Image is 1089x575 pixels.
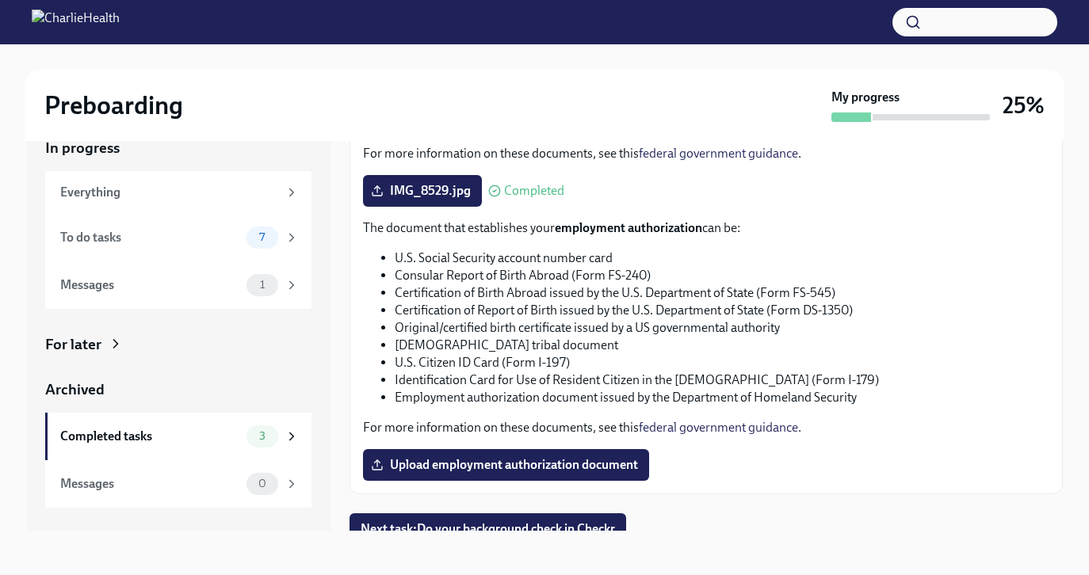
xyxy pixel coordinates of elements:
a: federal government guidance [639,146,798,161]
img: CharlieHealth [32,10,120,35]
label: IMG_8529.jpg [363,175,482,207]
div: Completed tasks [60,428,240,445]
a: Messages0 [45,460,311,508]
span: Completed [504,185,564,197]
a: In progress [45,138,311,158]
span: Next task : Do your background check in Checkr [361,521,615,537]
li: U.S. Social Security account number card [395,249,1049,267]
span: Upload employment authorization document [374,457,638,473]
div: Everything [60,184,278,201]
strong: My progress [831,89,900,106]
li: U.S. Citizen ID Card (Form I-197) [395,354,1049,371]
li: Consular Report of Birth Abroad (Form FS-240) [395,267,1049,284]
li: Certification of Birth Abroad issued by the U.S. Department of State (Form FS-545) [395,284,1049,302]
a: Messages1 [45,261,311,309]
p: For more information on these documents, see this . [363,419,1049,436]
span: IMG_8529.jpg [374,183,471,199]
p: The document that establishes your can be: [363,219,1049,237]
span: 0 [249,478,276,489]
a: Archived [45,379,311,400]
a: federal government guidance [639,420,798,435]
label: Upload employment authorization document [363,449,649,481]
strong: employment authorization [555,220,702,235]
h2: Preboarding [44,89,183,121]
li: Certification of Report of Birth issued by the U.S. Department of State (Form DS-1350) [395,302,1049,319]
a: For later [45,334,311,355]
li: [DEMOGRAPHIC_DATA] tribal document [395,337,1049,354]
li: Identification Card for Use of Resident Citizen in the [DEMOGRAPHIC_DATA] (Form I-179) [395,371,1049,389]
div: Messages [60,276,240,294]
h3: 25% [1003,91,1045,120]
div: For later [45,334,101,355]
span: 7 [250,231,274,243]
a: Everything [45,171,311,214]
a: Completed tasks3 [45,413,311,460]
p: For more information on these documents, see this . [363,145,1049,162]
div: To do tasks [60,229,240,246]
span: 1 [250,279,274,291]
div: Messages [60,475,240,493]
button: Next task:Do your background check in Checkr [350,513,626,545]
li: Original/certified birth certificate issued by a US governmental authority [395,319,1049,337]
span: 3 [250,430,275,442]
li: Employment authorization document issued by the Department of Homeland Security [395,389,1049,406]
a: To do tasks7 [45,214,311,261]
